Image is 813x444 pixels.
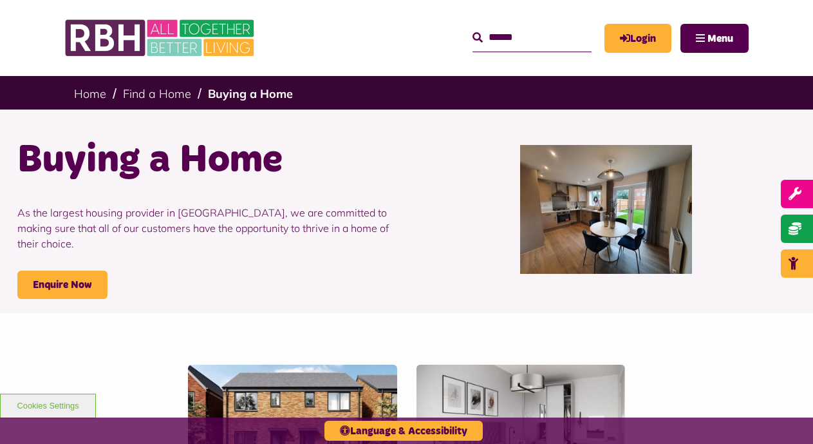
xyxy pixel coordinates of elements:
[123,86,191,101] a: Find a Home
[208,86,293,101] a: Buying a Home
[17,135,397,186] h1: Buying a Home
[17,186,397,271] p: As the largest housing provider in [GEOGRAPHIC_DATA], we are committed to making sure that all of...
[64,13,257,63] img: RBH
[680,24,749,53] button: Navigation
[324,421,483,441] button: Language & Accessibility
[707,34,733,44] span: Menu
[604,24,671,53] a: MyRBH
[520,145,692,274] img: 20200821 165920 Cottons Resized
[74,86,106,101] a: Home
[17,271,107,299] a: Enquire Now
[755,386,813,444] iframe: Netcall Web Assistant for live chat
